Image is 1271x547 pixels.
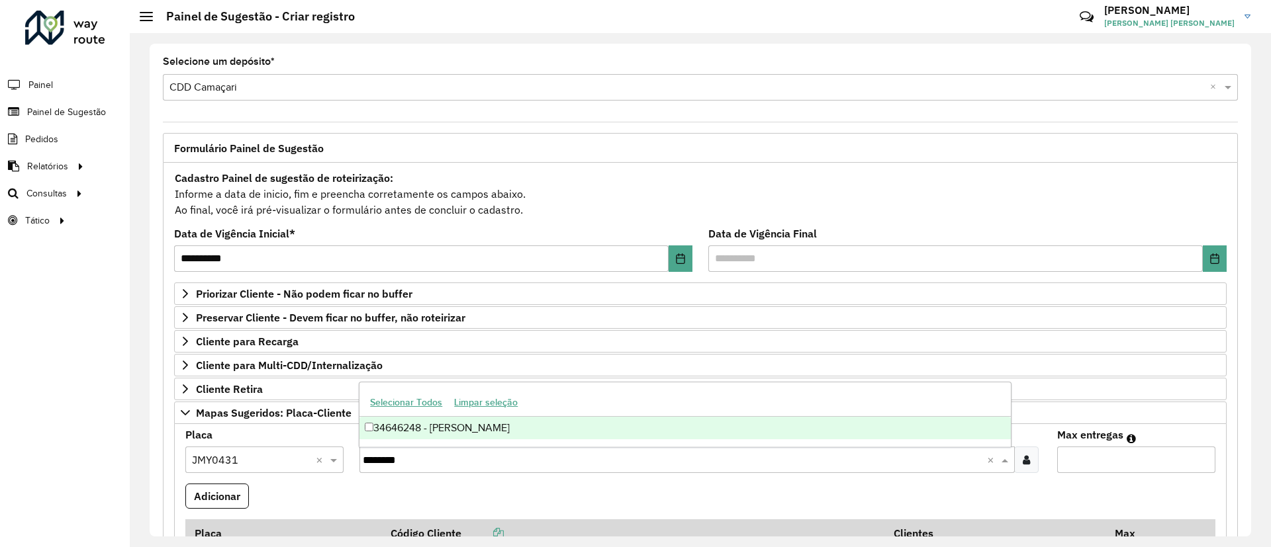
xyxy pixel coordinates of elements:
th: Max [1106,519,1159,547]
label: Data de Vigência Inicial [174,226,295,241]
span: Mapas Sugeridos: Placa-Cliente [196,407,352,418]
a: Priorizar Cliente - Não podem ficar no buffer [174,282,1227,305]
span: Relatórios [27,159,68,173]
label: Max entregas [1057,427,1123,442]
em: Máximo de clientes que serão colocados na mesma rota com os clientes informados [1127,433,1136,444]
a: Copiar [461,526,504,540]
div: 34646248 - [PERSON_NAME] [359,417,1010,439]
ng-dropdown-panel: Options list [359,382,1011,447]
span: Tático [25,214,50,228]
a: Cliente para Multi-CDD/Internalização [174,354,1227,376]
span: Preservar Cliente - Devem ficar no buffer, não roteirizar [196,312,465,323]
th: Clientes [884,519,1106,547]
a: Cliente Retira [174,378,1227,400]
button: Selecionar Todos [364,392,448,413]
strong: Cadastro Painel de sugestão de roteirização: [175,171,393,185]
h3: [PERSON_NAME] [1104,4,1235,17]
span: Cliente para Recarga [196,336,299,347]
span: [PERSON_NAME] [PERSON_NAME] [1104,17,1235,29]
span: Painel de Sugestão [27,105,106,119]
span: Painel [28,78,53,92]
div: Informe a data de inicio, fim e preencha corretamente os campos abaixo. Ao final, você irá pré-vi... [174,169,1227,218]
span: Cliente para Multi-CDD/Internalização [196,360,383,370]
a: Preservar Cliente - Devem ficar no buffer, não roteirizar [174,306,1227,329]
span: Clear all [316,452,327,468]
span: Consultas [26,187,67,200]
span: Priorizar Cliente - Não podem ficar no buffer [196,288,412,299]
label: Selecione um depósito [163,54,275,69]
span: Clear all [1210,79,1221,95]
label: Data de Vigência Final [708,226,817,241]
span: Pedidos [25,132,58,146]
button: Choose Date [669,245,692,272]
button: Adicionar [185,484,249,509]
a: Mapas Sugeridos: Placa-Cliente [174,401,1227,424]
span: Formulário Painel de Sugestão [174,143,324,153]
h2: Painel de Sugestão - Criar registro [153,9,355,24]
a: Cliente para Recarga [174,330,1227,353]
span: Cliente Retira [196,384,263,394]
th: Placa [185,519,382,547]
button: Choose Date [1203,245,1227,272]
span: Clear all [987,452,998,468]
button: Limpar seleção [448,392,524,413]
a: Contato Rápido [1072,3,1101,31]
th: Código Cliente [382,519,884,547]
label: Placa [185,427,212,442]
